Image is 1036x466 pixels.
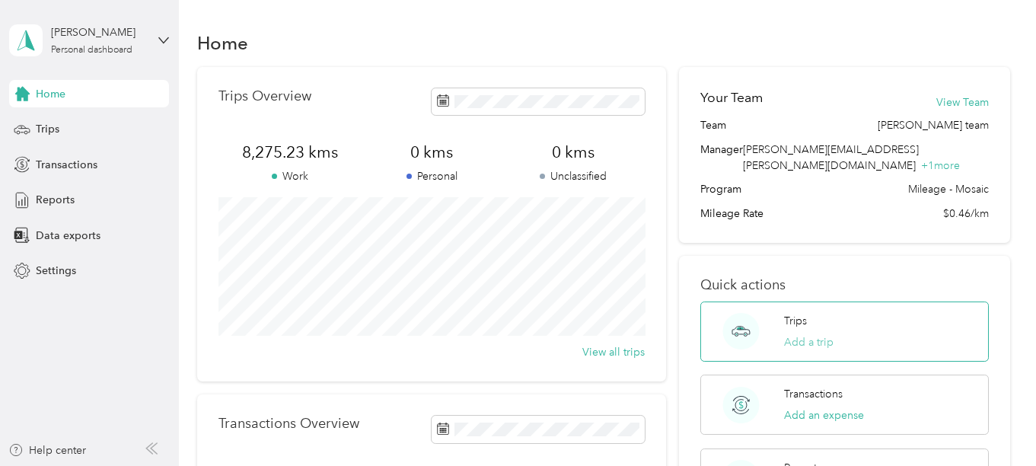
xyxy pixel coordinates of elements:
span: Data exports [36,228,100,244]
iframe: Everlance-gr Chat Button Frame [951,381,1036,466]
span: Manager [700,142,743,174]
p: Transactions [784,386,843,402]
span: Mileage - Mosaic [908,181,989,197]
button: View Team [936,94,989,110]
span: Reports [36,192,75,208]
button: Add a trip [784,334,834,350]
span: Home [36,86,65,102]
span: Trips [36,121,59,137]
span: 8,275.23 kms [218,142,360,163]
span: $0.46/km [943,206,989,222]
p: Trips Overview [218,88,311,104]
p: Transactions Overview [218,416,359,432]
span: [PERSON_NAME][EMAIL_ADDRESS][PERSON_NAME][DOMAIN_NAME] [743,143,919,172]
span: [PERSON_NAME] team [878,117,989,133]
p: Quick actions [700,277,988,293]
span: 0 kms [502,142,644,163]
button: Add an expense [784,407,864,423]
span: Transactions [36,157,97,173]
p: Personal [361,168,502,184]
span: Settings [36,263,76,279]
div: [PERSON_NAME] [51,24,146,40]
button: Help center [8,442,86,458]
div: Personal dashboard [51,46,132,55]
span: Program [700,181,741,197]
h2: Your Team [700,88,763,107]
h1: Home [197,35,248,51]
span: Mileage Rate [700,206,763,222]
span: + 1 more [921,159,960,172]
span: Team [700,117,726,133]
p: Unclassified [502,168,644,184]
button: View all trips [582,344,645,360]
p: Trips [784,313,807,329]
span: 0 kms [361,142,502,163]
p: Work [218,168,360,184]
